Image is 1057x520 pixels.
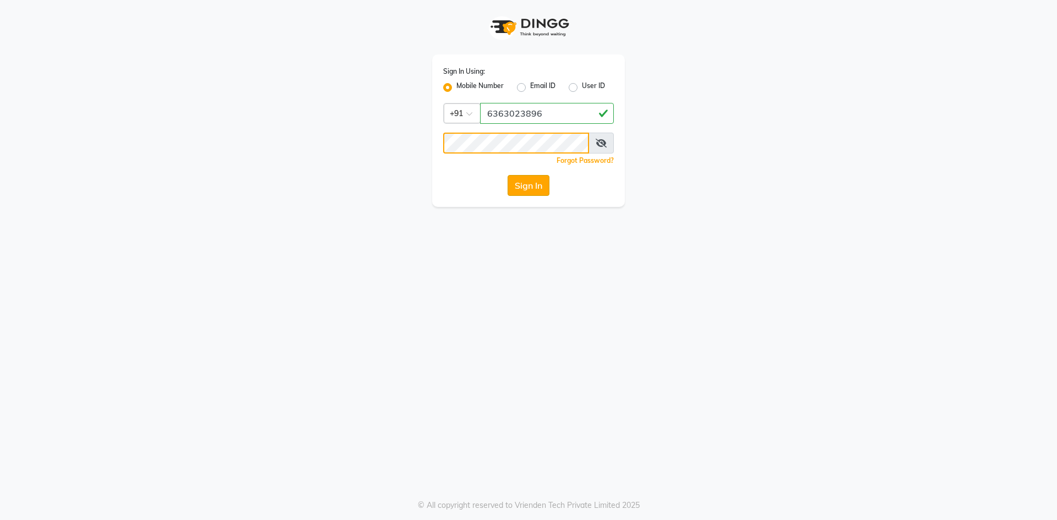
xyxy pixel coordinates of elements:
input: Username [443,133,589,154]
input: Username [480,103,614,124]
a: Forgot Password? [557,156,614,165]
label: User ID [582,81,605,94]
label: Mobile Number [456,81,504,94]
img: logo1.svg [484,11,573,43]
label: Email ID [530,81,555,94]
button: Sign In [508,175,549,196]
label: Sign In Using: [443,67,485,76]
